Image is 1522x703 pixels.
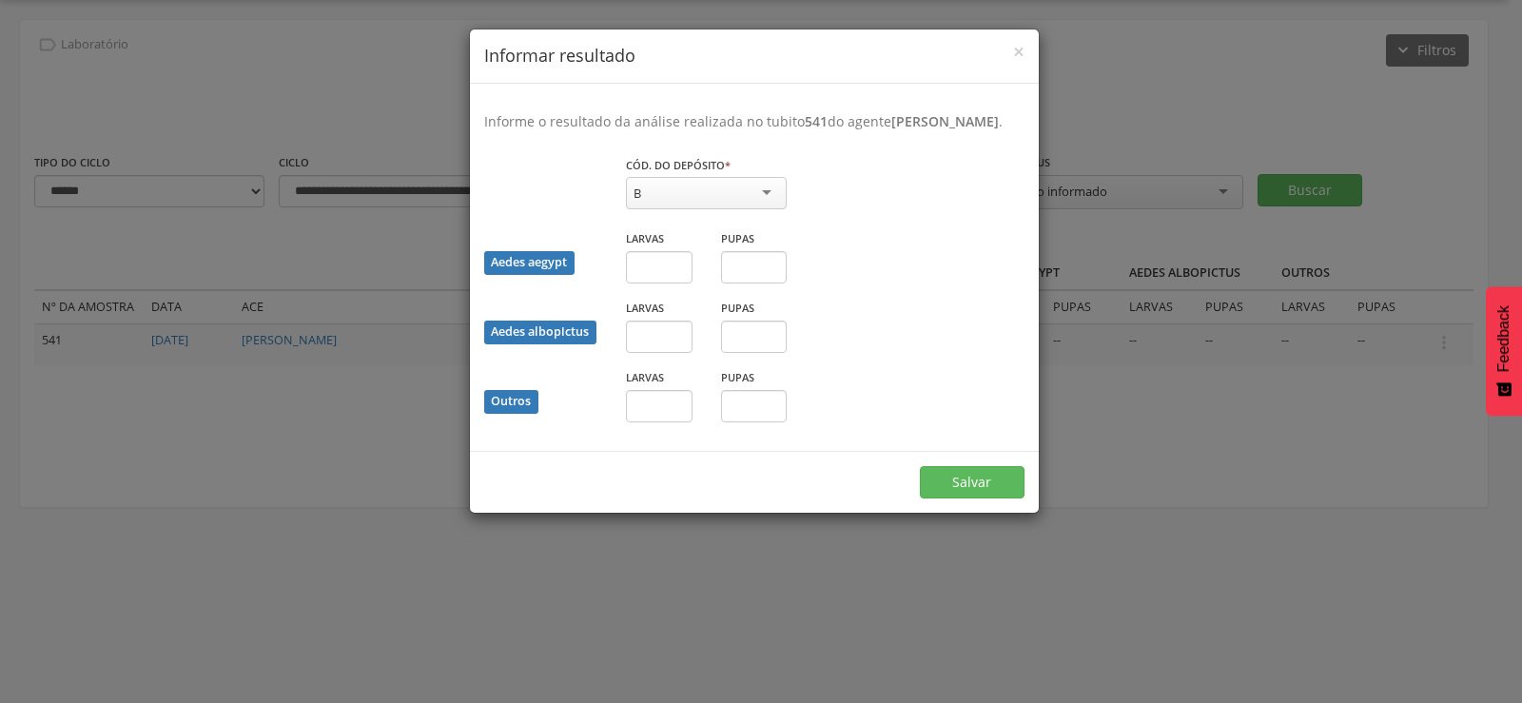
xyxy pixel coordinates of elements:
[721,301,754,316] label: Pupas
[484,251,575,275] div: Aedes aegypt
[626,231,664,246] label: Larvas
[1013,38,1024,65] span: ×
[1486,286,1522,416] button: Feedback - Mostrar pesquisa
[891,112,999,130] b: [PERSON_NAME]
[721,231,754,246] label: Pupas
[1495,305,1512,372] span: Feedback
[721,370,754,385] label: Pupas
[920,466,1024,498] button: Salvar
[805,112,828,130] b: 541
[626,158,731,173] label: Cód. do depósito
[484,44,1024,68] h4: Informar resultado
[626,301,664,316] label: Larvas
[484,321,596,344] div: Aedes albopictus
[634,185,641,202] div: B
[484,112,1024,131] p: Informe o resultado da análise realizada no tubito do agente .
[484,390,538,414] div: Outros
[1013,42,1024,62] button: Close
[626,370,664,385] label: Larvas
